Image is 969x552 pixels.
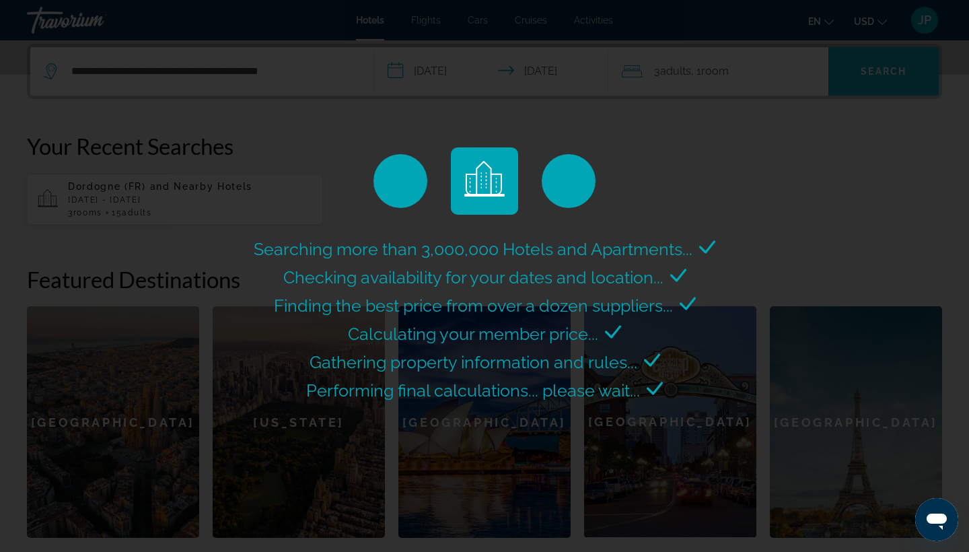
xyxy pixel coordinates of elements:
span: Searching more than 3,000,000 Hotels and Apartments... [254,239,692,259]
span: Gathering property information and rules... [310,352,637,372]
span: Performing final calculations... please wait... [306,380,640,401]
span: Calculating your member price... [348,324,598,344]
iframe: Bouton de lancement de la fenêtre de messagerie [915,498,958,541]
span: Finding the best price from over a dozen suppliers... [274,296,673,316]
span: Checking availability for your dates and location... [283,267,663,287]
